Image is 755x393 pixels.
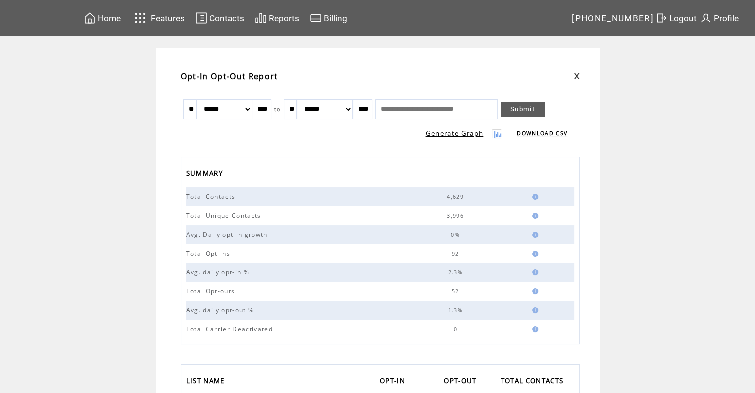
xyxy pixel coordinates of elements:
[274,106,281,113] span: to
[517,130,567,137] a: DOWNLOAD CSV
[151,13,185,23] span: Features
[186,166,225,183] span: SUMMARY
[452,250,462,257] span: 92
[426,129,484,138] a: Generate Graph
[447,193,466,200] span: 4,629
[195,12,207,24] img: contacts.svg
[654,10,698,26] a: Logout
[529,251,538,257] img: help.gif
[572,13,654,23] span: [PHONE_NUMBER]
[253,10,301,26] a: Reports
[529,194,538,200] img: help.gif
[186,192,238,201] span: Total Contacts
[529,232,538,238] img: help.gif
[194,10,246,26] a: Contacts
[132,10,149,26] img: features.svg
[501,102,545,117] a: Submit
[448,307,465,314] span: 1.3%
[269,13,299,23] span: Reports
[98,13,121,23] span: Home
[84,12,96,24] img: home.svg
[186,306,256,314] span: Avg. daily opt-out %
[209,13,244,23] span: Contacts
[186,268,252,276] span: Avg. daily opt-in %
[529,326,538,332] img: help.gif
[698,10,740,26] a: Profile
[186,211,264,220] span: Total Unique Contacts
[82,10,122,26] a: Home
[444,374,481,390] a: OPT-OUT
[529,269,538,275] img: help.gif
[448,269,465,276] span: 2.3%
[186,287,238,295] span: Total Opt-outs
[444,374,479,390] span: OPT-OUT
[255,12,267,24] img: chart.svg
[529,213,538,219] img: help.gif
[324,13,347,23] span: Billing
[181,71,278,82] span: Opt-In Opt-Out Report
[669,13,697,23] span: Logout
[501,374,566,390] span: TOTAL CONTACTS
[452,288,462,295] span: 52
[451,231,462,238] span: 0%
[308,10,349,26] a: Billing
[380,374,408,390] span: OPT-IN
[447,212,466,219] span: 3,996
[130,8,187,28] a: Features
[700,12,712,24] img: profile.svg
[529,288,538,294] img: help.gif
[186,325,275,333] span: Total Carrier Deactivated
[501,374,569,390] a: TOTAL CONTACTS
[186,374,227,390] span: LIST NAME
[186,374,230,390] a: LIST NAME
[186,249,233,258] span: Total Opt-ins
[310,12,322,24] img: creidtcard.svg
[529,307,538,313] img: help.gif
[380,374,410,390] a: OPT-IN
[655,12,667,24] img: exit.svg
[186,230,270,239] span: Avg. Daily opt-in growth
[714,13,739,23] span: Profile
[453,326,459,333] span: 0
